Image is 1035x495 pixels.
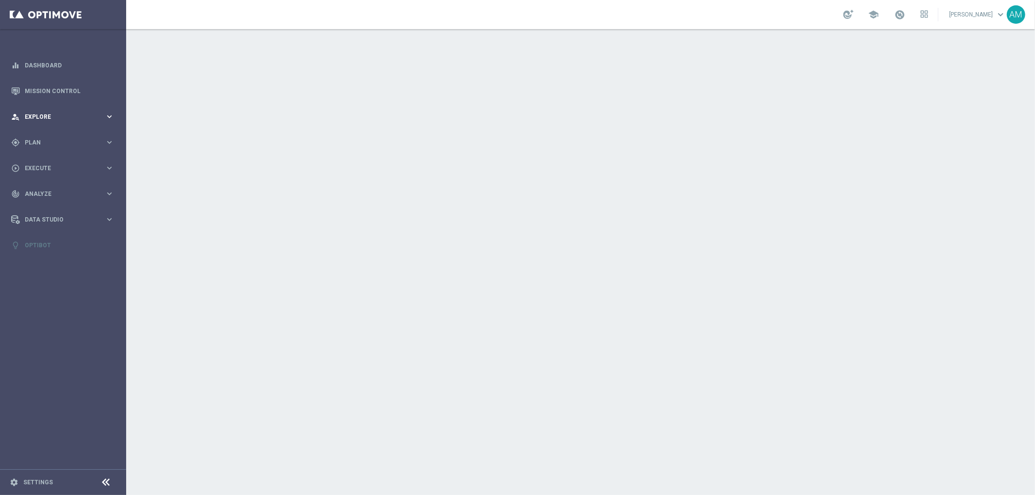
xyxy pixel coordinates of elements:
[11,216,115,224] button: Data Studio keyboard_arrow_right
[105,138,114,147] i: keyboard_arrow_right
[11,190,115,198] button: track_changes Analyze keyboard_arrow_right
[11,164,115,172] button: play_circle_outline Execute keyboard_arrow_right
[11,232,114,258] div: Optibot
[11,164,105,173] div: Execute
[25,217,105,223] span: Data Studio
[25,165,105,171] span: Execute
[25,114,105,120] span: Explore
[105,215,114,224] i: keyboard_arrow_right
[11,138,105,147] div: Plan
[25,232,114,258] a: Optibot
[11,87,115,95] button: Mission Control
[25,78,114,104] a: Mission Control
[1007,5,1025,24] div: AM
[11,138,20,147] i: gps_fixed
[11,164,20,173] i: play_circle_outline
[25,52,114,78] a: Dashboard
[11,190,105,198] div: Analyze
[11,112,20,121] i: person_search
[948,7,1007,22] a: [PERSON_NAME]keyboard_arrow_down
[11,190,20,198] i: track_changes
[105,112,114,121] i: keyboard_arrow_right
[995,9,1006,20] span: keyboard_arrow_down
[11,241,115,249] button: lightbulb Optibot
[11,113,115,121] button: person_search Explore keyboard_arrow_right
[25,191,105,197] span: Analyze
[25,140,105,145] span: Plan
[868,9,879,20] span: school
[105,189,114,198] i: keyboard_arrow_right
[11,61,20,70] i: equalizer
[11,112,105,121] div: Explore
[11,241,20,250] i: lightbulb
[105,163,114,173] i: keyboard_arrow_right
[11,215,105,224] div: Data Studio
[11,52,114,78] div: Dashboard
[11,139,115,146] button: gps_fixed Plan keyboard_arrow_right
[11,78,114,104] div: Mission Control
[23,479,53,485] a: Settings
[11,62,115,69] button: equalizer Dashboard
[10,478,18,487] i: settings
